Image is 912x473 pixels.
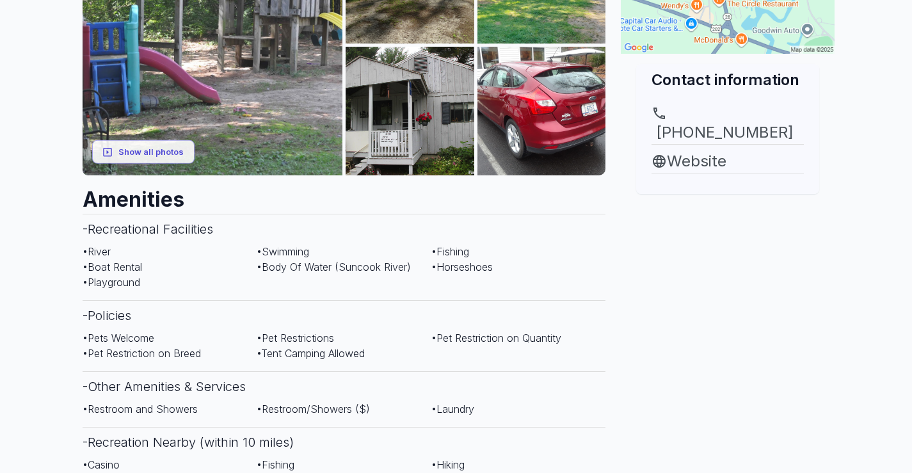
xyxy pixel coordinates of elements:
[83,458,120,471] span: • Casino
[346,47,474,175] img: AAcXr8pHoqFWf5SOZXtnbQkp9woM8-2sRN2abd2ZJlUGfRgvZw7Q2y26ARWJ1C_H6eBCWsZes1fo8mcF2RYHIgZvxFDQAWhgC...
[257,458,294,471] span: • Fishing
[257,332,334,344] span: • Pet Restrictions
[92,140,195,164] button: Show all photos
[652,106,804,144] a: [PHONE_NUMBER]
[83,332,154,344] span: • Pets Welcome
[83,427,606,457] h3: - Recreation Nearby (within 10 miles)
[257,347,365,360] span: • Tent Camping Allowed
[83,175,606,214] h2: Amenities
[257,261,411,273] span: • Body Of Water (Suncook River)
[83,300,606,330] h3: - Policies
[83,261,142,273] span: • Boat Rental
[257,245,309,258] span: • Swimming
[477,47,606,175] img: AAcXr8oUjs60tRbelvXGgYIUXrBql1-NVucwVq5m0ZpOLCNMZFpa4ZS18JJ4VWsz3n4ZUE83OtCizzfsoC_OhLvWlUSPzV0o7...
[431,458,465,471] span: • Hiking
[83,214,606,244] h3: - Recreational Facilities
[652,150,804,173] a: Website
[83,347,201,360] span: • Pet Restriction on Breed
[431,403,474,415] span: • Laundry
[431,245,469,258] span: • Fishing
[83,403,198,415] span: • Restroom and Showers
[431,332,561,344] span: • Pet Restriction on Quantity
[257,403,370,415] span: • Restroom/Showers ($)
[83,276,140,289] span: • Playground
[652,69,804,90] h2: Contact information
[83,371,606,401] h3: - Other Amenities & Services
[431,261,493,273] span: • Horseshoes
[83,245,111,258] span: • River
